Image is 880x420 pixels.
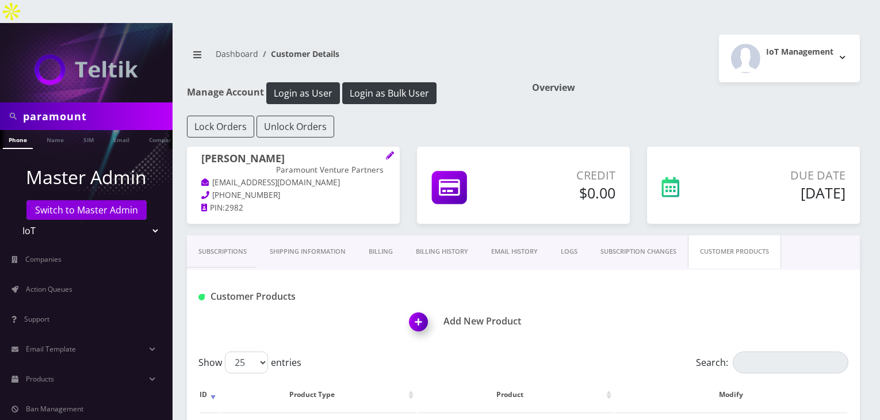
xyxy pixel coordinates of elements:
a: EMAIL HISTORY [480,235,549,268]
a: Billing History [404,235,480,268]
span: Support [24,314,49,324]
button: Login as User [266,82,340,104]
a: Name [41,130,70,148]
a: Add New ProductAdd New Product [410,316,860,327]
button: Unlock Orders [257,116,334,138]
button: Login as Bulk User [342,82,437,104]
a: Switch to Master Admin [26,200,147,220]
a: Login as Bulk User [342,86,437,98]
th: Product: activate to sort column ascending [418,378,614,411]
a: LOGS [549,235,589,268]
a: Email [108,130,135,148]
span: Action Queues [26,284,72,294]
nav: breadcrumb [187,42,515,75]
span: Ban Management [26,404,83,414]
span: Email Template [26,344,76,354]
label: Search: [696,352,848,373]
h5: [DATE] [729,184,845,201]
p: Paramount Venture Partners [276,165,385,175]
a: Subscriptions [187,235,258,268]
th: ID: activate to sort column ascending [200,378,219,411]
select: Showentries [225,352,268,373]
p: Credit [515,167,615,184]
a: PIN: [201,203,225,214]
img: IoT [35,54,138,85]
input: Search: [733,352,848,373]
h1: [PERSON_NAME] [201,152,385,177]
h1: Manage Account [187,82,515,104]
a: Login as User [264,86,342,98]
img: Add New Product [404,309,438,343]
a: Company [143,130,182,148]
span: Companies [25,254,62,264]
a: [EMAIL_ADDRESS][DOMAIN_NAME] [201,177,340,189]
h2: IoT Management [766,47,833,57]
button: IoT Management [719,35,860,82]
h5: $0.00 [515,184,615,201]
img: Customer Products [198,294,205,300]
a: Billing [357,235,404,268]
th: Product Type: activate to sort column ascending [220,378,416,411]
p: Due Date [729,167,845,184]
th: Modify [615,378,847,411]
h1: Overview [532,82,860,93]
a: SIM [78,130,100,148]
span: [PHONE_NUMBER] [212,190,280,200]
label: Show entries [198,352,301,373]
h1: Customer Products [198,291,404,302]
button: Lock Orders [187,116,254,138]
input: Search in Company [23,105,170,127]
li: Customer Details [258,48,339,60]
span: 2982 [225,203,243,213]
h1: Add New Product [410,316,860,327]
span: Products [26,374,54,384]
a: Dashboard [216,48,258,59]
a: Phone [3,130,33,149]
a: Shipping Information [258,235,357,268]
a: SUBSCRIPTION CHANGES [589,235,688,268]
a: CUSTOMER PRODUCTS [688,235,781,268]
